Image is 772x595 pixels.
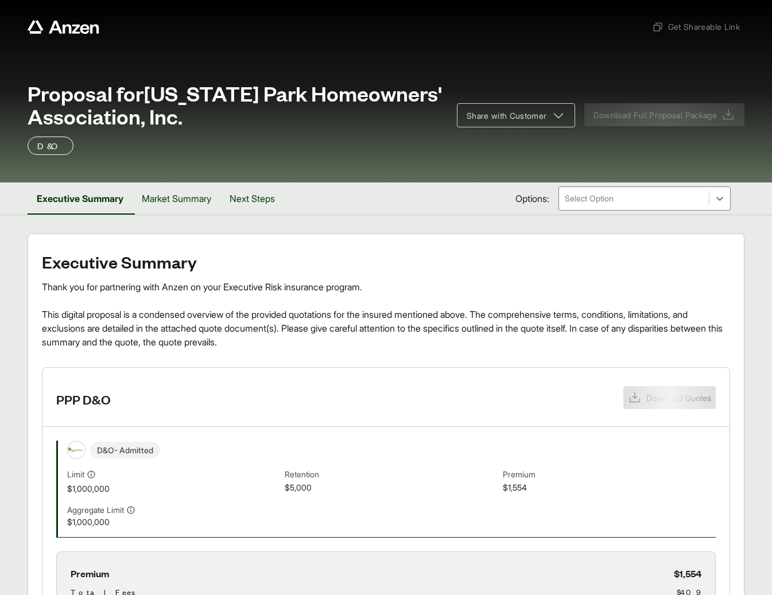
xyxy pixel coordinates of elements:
span: Limit [67,468,84,480]
span: $1,000,000 [67,516,280,528]
span: Premium [71,566,109,581]
h2: Executive Summary [42,252,730,271]
span: Aggregate Limit [67,504,124,516]
button: Get Shareable Link [647,16,744,37]
div: Thank you for partnering with Anzen on your Executive Risk insurance program. This digital propos... [42,280,730,349]
button: Share with Customer [457,103,575,127]
img: Preferred Property Program [68,441,85,458]
span: Options: [515,192,549,205]
a: Anzen website [28,20,99,34]
p: D&O [37,139,64,153]
span: Download Full Proposal Package [593,109,717,121]
button: Next Steps [220,182,284,215]
span: Get Shareable Link [652,21,740,33]
span: Retention [285,468,498,481]
button: Executive Summary [28,182,133,215]
span: $1,554 [674,566,701,581]
span: $1,000,000 [67,483,280,495]
span: Share with Customer [467,110,547,122]
button: Market Summary [133,182,220,215]
span: D&O - Admitted [90,442,160,458]
span: $1,554 [503,481,716,495]
h3: PPP D&O [56,391,111,408]
span: $5,000 [285,481,498,495]
span: Proposal for [US_STATE] Park Homeowners' Association, Inc. [28,81,443,127]
span: Premium [503,468,716,481]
